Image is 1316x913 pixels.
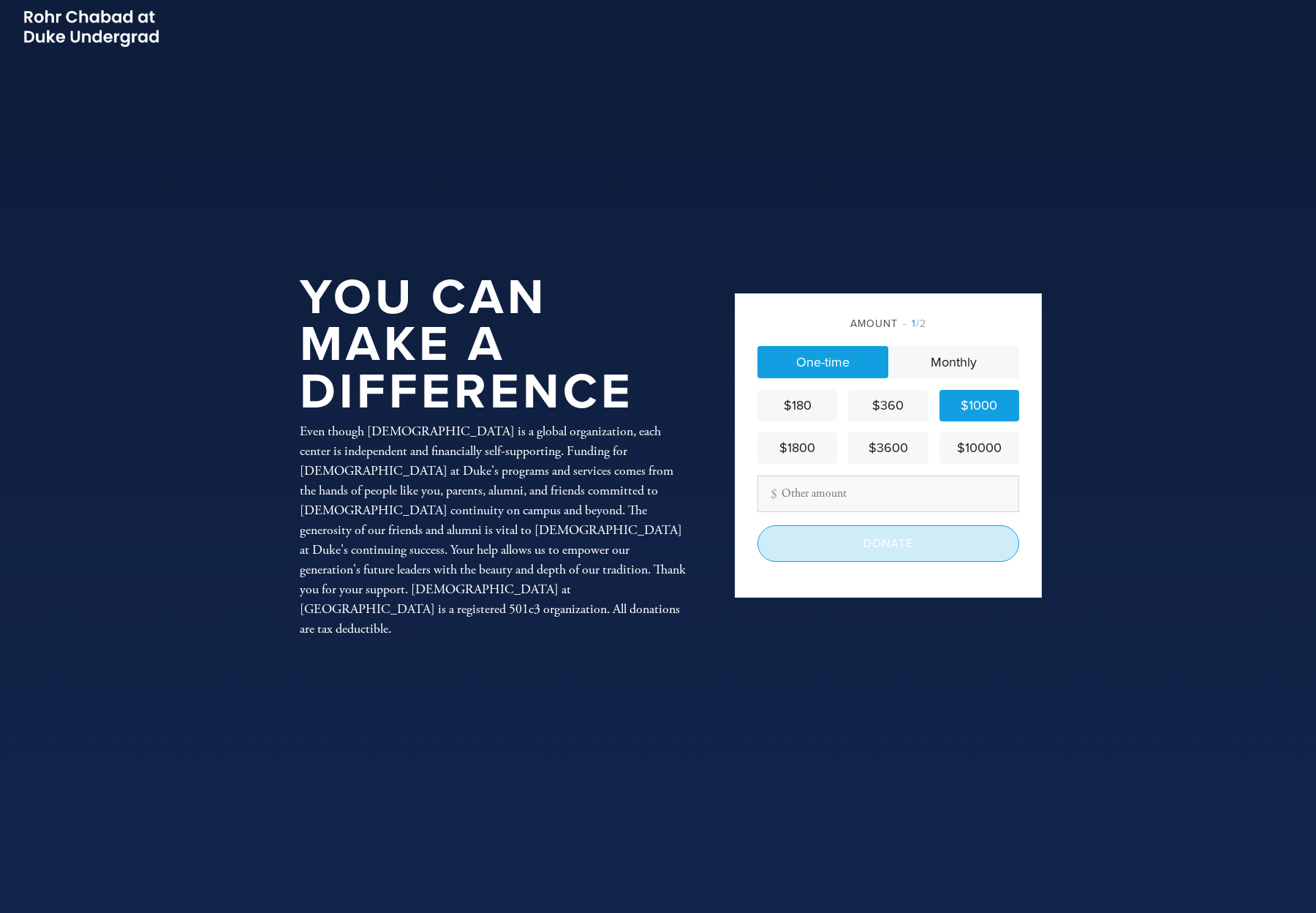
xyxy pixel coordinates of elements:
[939,390,1019,421] a: $1000
[763,396,831,416] div: $180
[300,421,687,639] div: Even though [DEMOGRAPHIC_DATA] is a global organization, each center is independent and financial...
[757,476,1019,512] input: Other amount
[300,274,687,416] h1: You Can Make a Difference
[888,346,1019,378] a: Monthly
[945,396,1013,416] div: $1000
[854,438,922,458] div: $3600
[848,390,928,421] a: $360
[848,432,928,464] a: $3600
[22,7,161,49] img: Picture2_0.png
[903,318,926,330] span: /2
[945,438,1013,458] div: $10000
[939,432,1019,464] a: $10000
[757,346,888,378] a: One-time
[757,390,837,421] a: $180
[757,432,837,464] a: $1800
[912,318,916,330] span: 1
[757,525,1019,562] input: Donate
[763,438,831,458] div: $1800
[854,396,922,416] div: $360
[757,316,1019,331] div: Amount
